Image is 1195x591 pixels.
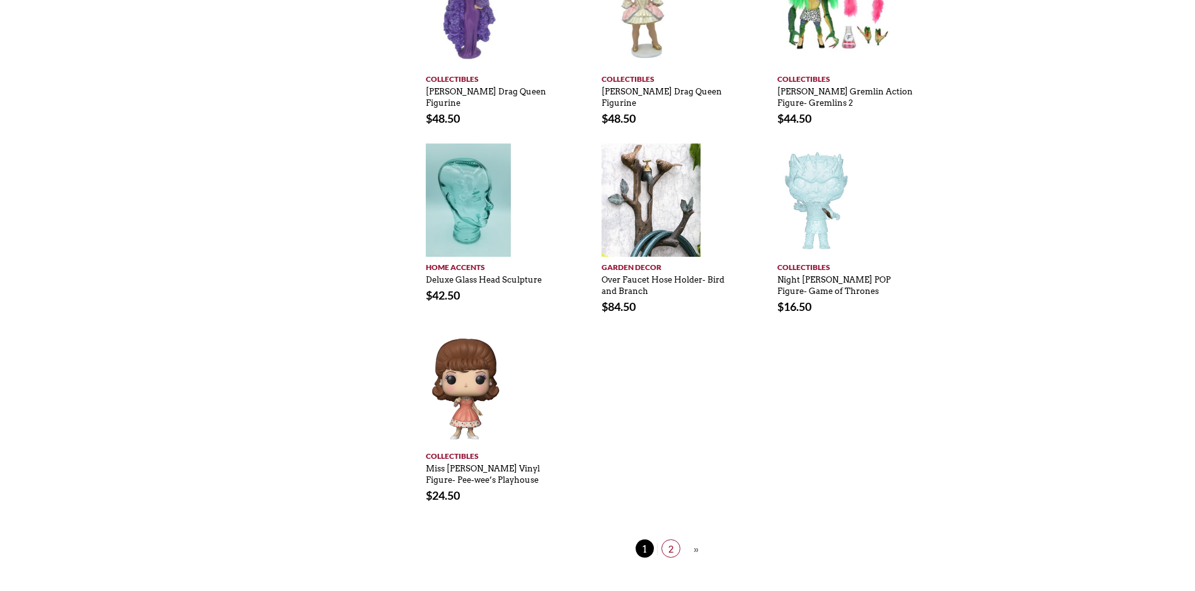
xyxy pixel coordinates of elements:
[426,288,460,302] bdi: 42.50
[777,257,914,273] a: Collectibles
[636,539,654,558] span: 1
[426,81,546,108] a: [PERSON_NAME] Drag Queen Figurine
[602,300,636,313] bdi: 84.50
[777,111,811,125] bdi: 44.50
[777,300,784,313] span: $
[426,446,563,462] a: Collectibles
[657,543,684,555] a: 2
[426,488,460,502] bdi: 24.50
[602,257,738,273] a: Garden Decor
[661,539,680,558] span: 2
[426,288,432,302] span: $
[426,69,563,85] a: Collectibles
[426,269,542,285] a: Deluxe Glass Head Sculpture
[426,111,432,125] span: $
[426,488,432,502] span: $
[777,69,914,85] a: Collectibles
[602,111,608,125] span: $
[602,69,738,85] a: Collectibles
[602,269,724,296] a: Over Faucet Hose Holder- Bird and Branch
[777,81,913,108] a: [PERSON_NAME] Gremlin Action Figure- Gremlins 2
[777,300,811,313] bdi: 16.50
[777,111,784,125] span: $
[426,458,540,485] a: Miss [PERSON_NAME] Vinyl Figure- Pee-wee’s Playhouse
[602,81,722,108] a: [PERSON_NAME] Drag Queen Figurine
[602,300,608,313] span: $
[426,111,460,125] bdi: 48.50
[426,257,563,273] a: Home Accents
[777,269,891,296] a: Night [PERSON_NAME] POP Figure- Game of Thrones
[602,111,636,125] bdi: 48.50
[690,541,702,557] a: »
